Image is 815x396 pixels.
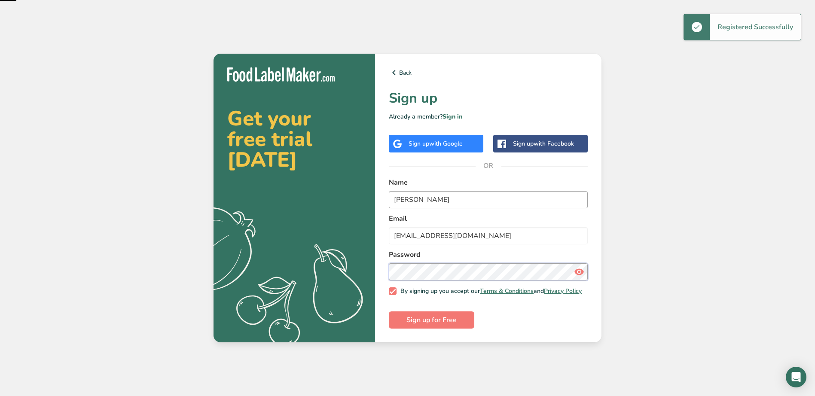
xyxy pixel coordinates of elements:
div: Sign up [409,139,463,148]
a: Terms & Conditions [480,287,534,295]
img: Food Label Maker [227,67,335,82]
div: Sign up [513,139,574,148]
a: Back [389,67,588,78]
p: Already a member? [389,112,588,121]
label: Name [389,177,588,188]
span: By signing up you accept our and [397,287,582,295]
label: Email [389,213,588,224]
button: Sign up for Free [389,311,474,329]
span: with Google [429,140,463,148]
input: John Doe [389,191,588,208]
h1: Sign up [389,88,588,109]
label: Password [389,250,588,260]
a: Privacy Policy [544,287,582,295]
h2: Get your free trial [DATE] [227,108,361,170]
div: Open Intercom Messenger [786,367,806,387]
span: OR [476,153,501,179]
div: Registered Successfully [710,14,801,40]
a: Sign in [443,113,462,121]
span: Sign up for Free [406,315,457,325]
input: email@example.com [389,227,588,244]
span: with Facebook [534,140,574,148]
